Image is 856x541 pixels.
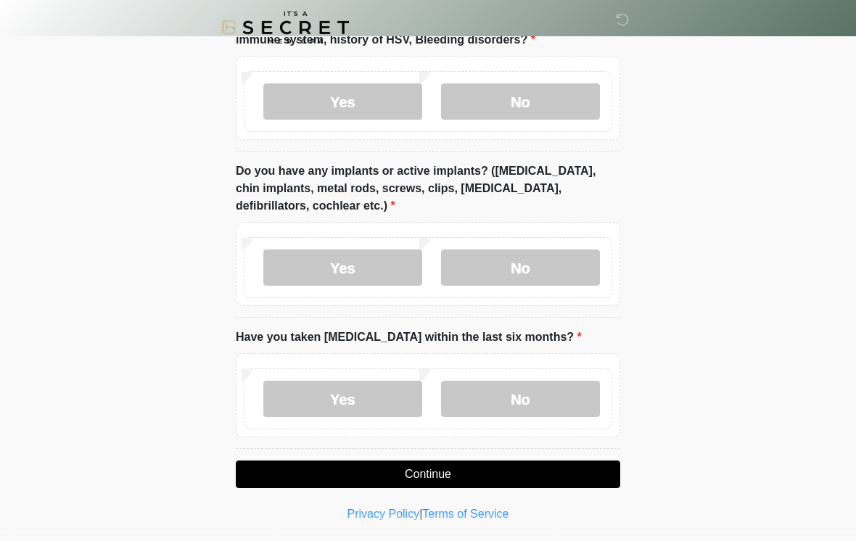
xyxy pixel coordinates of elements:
a: Privacy Policy [347,508,420,520]
img: It's A Secret Med Spa Logo [221,11,349,44]
a: Terms of Service [422,508,509,520]
a: | [419,508,422,520]
label: No [441,83,600,120]
label: No [441,249,600,286]
label: Do you have any implants or active implants? ([MEDICAL_DATA], chin implants, metal rods, screws, ... [236,162,620,215]
label: Yes [263,381,422,417]
label: Yes [263,83,422,120]
label: Have you taken [MEDICAL_DATA] within the last six months? [236,329,582,346]
button: Continue [236,461,620,488]
label: Yes [263,249,422,286]
label: No [441,381,600,417]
